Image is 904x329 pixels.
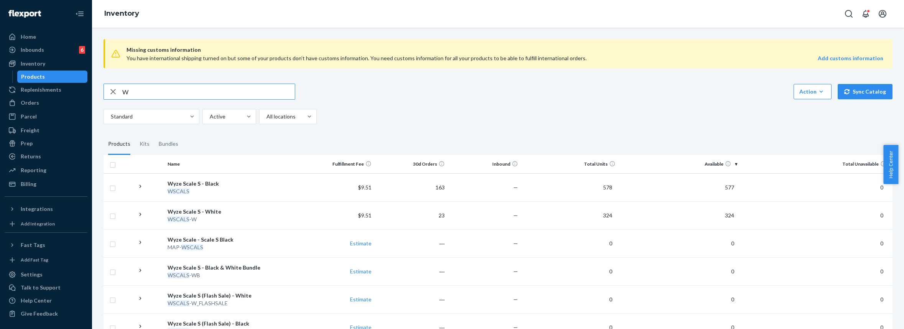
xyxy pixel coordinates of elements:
span: 578 [600,184,615,191]
th: Name [164,155,302,173]
div: Returns [21,153,41,160]
button: Open notifications [858,6,873,21]
th: Fulfillment Fee [301,155,375,173]
strong: Add customs information [818,55,883,61]
a: Returns [5,150,87,163]
div: Talk to Support [21,284,61,291]
span: 0 [877,240,886,247]
div: Products [21,73,45,81]
ol: breadcrumbs [98,3,145,25]
a: Inventory [5,58,87,70]
div: Freight [21,127,39,134]
a: Freight [5,124,87,137]
button: Open account menu [875,6,890,21]
div: Add Fast Tag [21,257,48,263]
th: Total Units [521,155,618,173]
div: 6 [79,46,85,54]
a: Home [5,31,87,43]
a: Orders [5,97,87,109]
span: 0 [877,268,886,275]
div: Fast Tags [21,241,45,249]
img: Flexport logo [8,10,41,18]
div: Parcel [21,113,37,120]
a: Parcel [5,110,87,123]
span: 324 [600,212,615,219]
span: Missing customs information [127,45,883,54]
a: Inbounds6 [5,44,87,56]
span: 0 [877,212,886,219]
span: 0 [877,184,886,191]
button: Action [794,84,832,99]
a: Add Integration [5,218,87,229]
span: 0 [606,296,615,303]
div: Help Center [21,297,52,304]
div: Replenishments [21,86,61,94]
div: -WB [168,271,299,279]
td: ― [375,257,448,285]
a: Inventory [104,9,139,18]
div: Inventory [21,60,45,67]
th: Available [618,155,740,173]
a: Add customs information [818,54,883,62]
div: Integrations [21,205,53,213]
input: Standard [110,113,111,120]
div: Wyze Scale S (Flash Sale) - Black [168,320,299,327]
td: 23 [375,201,448,229]
span: — [513,296,518,303]
a: Billing [5,178,87,190]
a: Estimate [350,268,371,275]
em: WSCALS [168,188,189,194]
span: $9.51 [358,184,371,191]
a: Prep [5,137,87,150]
span: 577 [722,184,737,191]
th: Total Unavailable [740,155,892,173]
button: Fast Tags [5,239,87,251]
input: All locations [266,113,266,120]
div: -W [168,215,299,223]
td: ― [375,285,448,313]
em: WSCALS [168,216,189,222]
a: Products [17,71,88,83]
a: Replenishments [5,84,87,96]
a: Add Fast Tag [5,254,87,265]
div: Inbounds [21,46,44,54]
a: Reporting [5,164,87,176]
em: WSCALS [168,272,189,278]
div: You have international shipping turned on but some of your products don’t have customs informatio... [127,54,732,62]
div: Wyze Scale S - White [168,208,299,215]
button: Open Search Box [841,6,856,21]
span: — [513,212,518,219]
div: Wyze Scale - Scale S Black [168,236,299,243]
a: Estimate [350,240,371,247]
td: 163 [375,173,448,201]
div: Kits [140,133,150,155]
th: 30d Orders [375,155,448,173]
button: Integrations [5,203,87,215]
div: MAP- [168,243,299,251]
input: Active [209,113,210,120]
a: Help Center [5,294,87,307]
div: Bundles [159,133,178,155]
div: Action [799,88,826,95]
span: 0 [877,296,886,303]
button: Sync Catalog [838,84,892,99]
div: Billing [21,180,36,188]
span: — [513,184,518,191]
span: $9.51 [358,212,371,219]
div: Wyze Scale S - Black & White Bundle [168,264,299,271]
div: Prep [21,140,33,147]
div: Orders [21,99,39,107]
span: — [513,240,518,247]
span: 0 [728,268,737,275]
span: 0 [728,240,737,247]
em: WSCALS [168,300,189,306]
span: 0 [728,296,737,303]
th: Inbound [448,155,521,173]
a: Settings [5,268,87,281]
div: Settings [21,271,43,278]
a: Estimate [350,296,371,303]
div: Give Feedback [21,310,58,317]
button: Close Navigation [72,6,87,21]
div: Wyze Scale S - Black [168,180,299,188]
button: Talk to Support [5,281,87,294]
